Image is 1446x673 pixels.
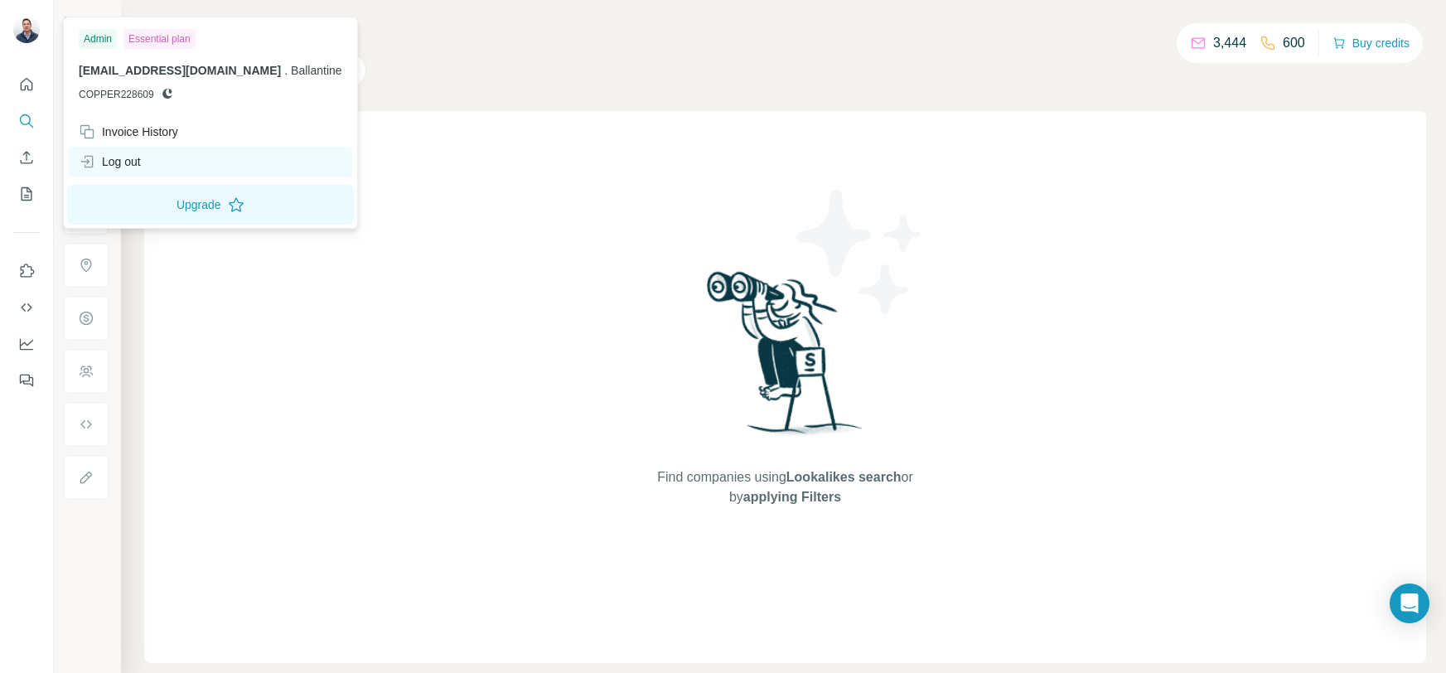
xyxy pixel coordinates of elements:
[123,29,196,49] div: Essential plan
[13,106,40,136] button: Search
[13,70,40,99] button: Quick start
[13,179,40,209] button: My lists
[1332,31,1410,55] button: Buy credits
[652,467,917,507] span: Find companies using or by
[79,64,281,77] span: [EMAIL_ADDRESS][DOMAIN_NAME]
[79,123,178,140] div: Invoice History
[13,366,40,395] button: Feedback
[13,293,40,322] button: Use Surfe API
[13,17,40,43] img: Avatar
[786,470,902,484] span: Lookalikes search
[79,87,154,102] span: COPPER228609
[699,267,872,452] img: Surfe Illustration - Woman searching with binoculars
[13,256,40,286] button: Use Surfe on LinkedIn
[51,10,119,35] button: Show
[13,143,40,172] button: Enrich CSV
[1213,33,1246,53] p: 3,444
[1390,583,1429,623] div: Open Intercom Messenger
[79,29,117,49] div: Admin
[144,20,1426,43] h4: Search
[291,64,342,77] span: Ballantine
[67,185,354,225] button: Upgrade
[284,64,288,77] span: .
[743,490,841,504] span: applying Filters
[13,329,40,359] button: Dashboard
[79,153,141,170] div: Log out
[786,177,935,327] img: Surfe Illustration - Stars
[1283,33,1305,53] p: 600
